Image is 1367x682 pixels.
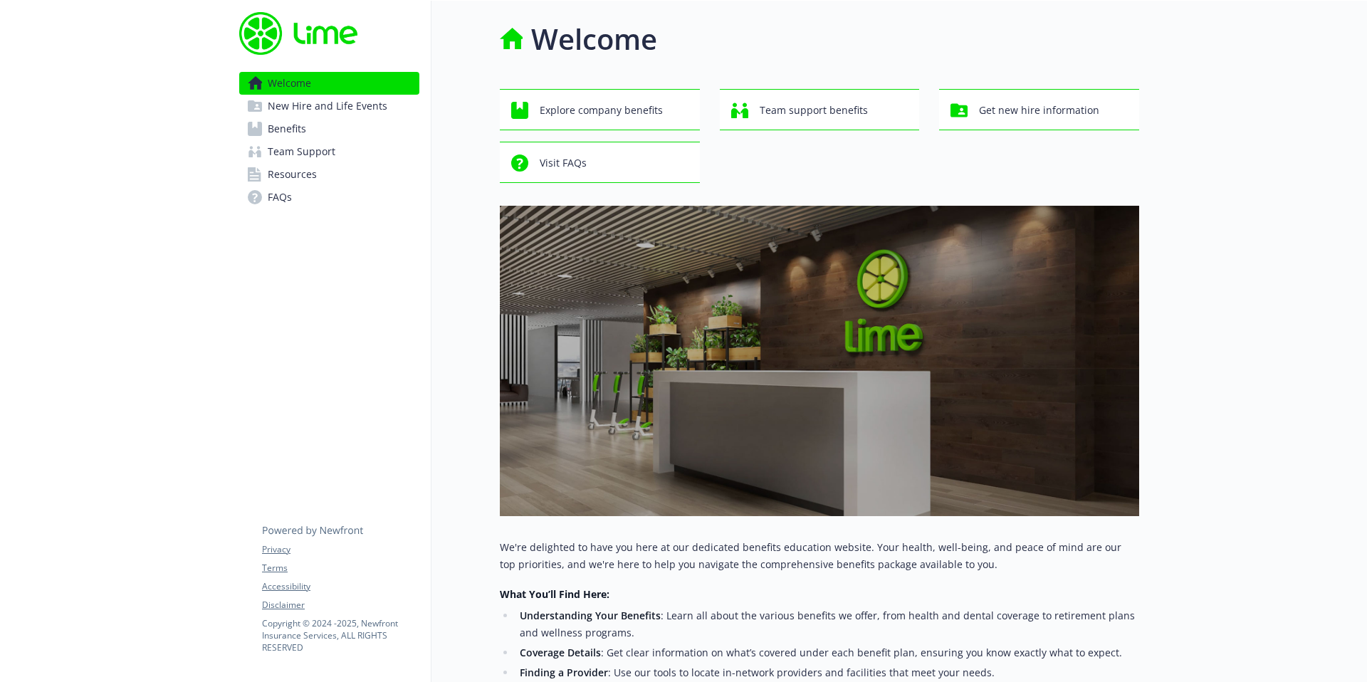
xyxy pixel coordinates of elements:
[268,163,317,186] span: Resources
[262,562,419,575] a: Terms
[939,89,1139,130] button: Get new hire information
[500,89,700,130] button: Explore company benefits
[268,95,387,117] span: New Hire and Life Events
[979,97,1099,124] span: Get new hire information
[515,664,1139,681] li: : Use our tools to locate in-network providers and facilities that meet your needs.
[520,646,601,659] strong: Coverage Details
[268,117,306,140] span: Benefits
[500,539,1139,573] p: We're delighted to have you here at our dedicated benefits education website. Your health, well-b...
[520,666,608,679] strong: Finding a Provider
[500,206,1139,516] img: overview page banner
[760,97,868,124] span: Team support benefits
[540,97,663,124] span: Explore company benefits
[500,142,700,183] button: Visit FAQs
[239,163,419,186] a: Resources
[239,117,419,140] a: Benefits
[262,580,419,593] a: Accessibility
[239,140,419,163] a: Team Support
[500,587,609,601] strong: What You’ll Find Here:
[268,72,311,95] span: Welcome
[262,599,419,612] a: Disclaimer
[262,543,419,556] a: Privacy
[540,149,587,177] span: Visit FAQs
[239,95,419,117] a: New Hire and Life Events
[268,186,292,209] span: FAQs
[520,609,661,622] strong: Understanding Your Benefits
[268,140,335,163] span: Team Support
[720,89,920,130] button: Team support benefits
[531,18,657,61] h1: Welcome
[515,607,1139,641] li: : Learn all about the various benefits we offer, from health and dental coverage to retirement pl...
[515,644,1139,661] li: : Get clear information on what’s covered under each benefit plan, ensuring you know exactly what...
[239,186,419,209] a: FAQs
[262,617,419,654] p: Copyright © 2024 - 2025 , Newfront Insurance Services, ALL RIGHTS RESERVED
[239,72,419,95] a: Welcome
